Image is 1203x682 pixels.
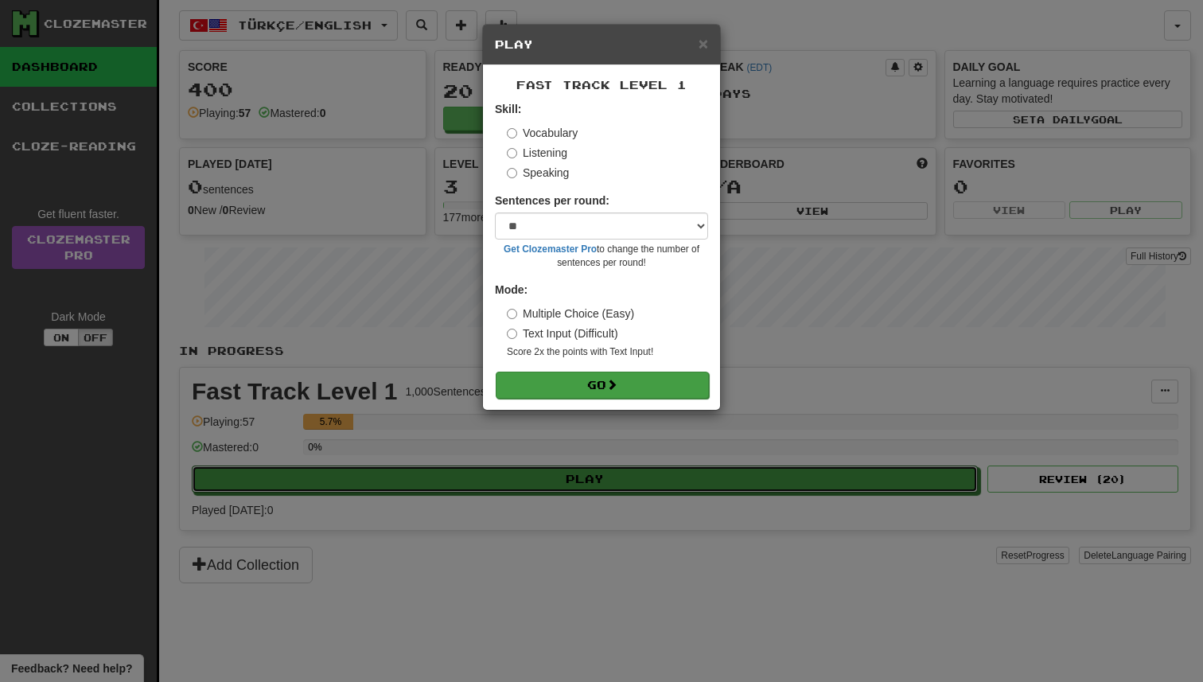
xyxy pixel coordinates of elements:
small: Score 2x the points with Text Input ! [507,345,708,359]
input: Multiple Choice (Easy) [507,309,517,319]
input: Speaking [507,168,517,178]
button: Go [496,372,709,399]
label: Speaking [507,165,569,181]
input: Listening [507,148,517,158]
label: Vocabulary [507,125,578,141]
strong: Mode: [495,283,528,296]
label: Text Input (Difficult) [507,325,618,341]
span: × [699,34,708,53]
strong: Skill: [495,103,521,115]
input: Vocabulary [507,128,517,138]
span: Fast Track Level 1 [516,78,687,92]
small: to change the number of sentences per round! [495,243,708,270]
label: Multiple Choice (Easy) [507,306,634,322]
label: Sentences per round: [495,193,609,208]
a: Get Clozemaster Pro [504,244,597,255]
label: Listening [507,145,567,161]
button: Close [699,35,708,52]
h5: Play [495,37,708,53]
input: Text Input (Difficult) [507,329,517,339]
